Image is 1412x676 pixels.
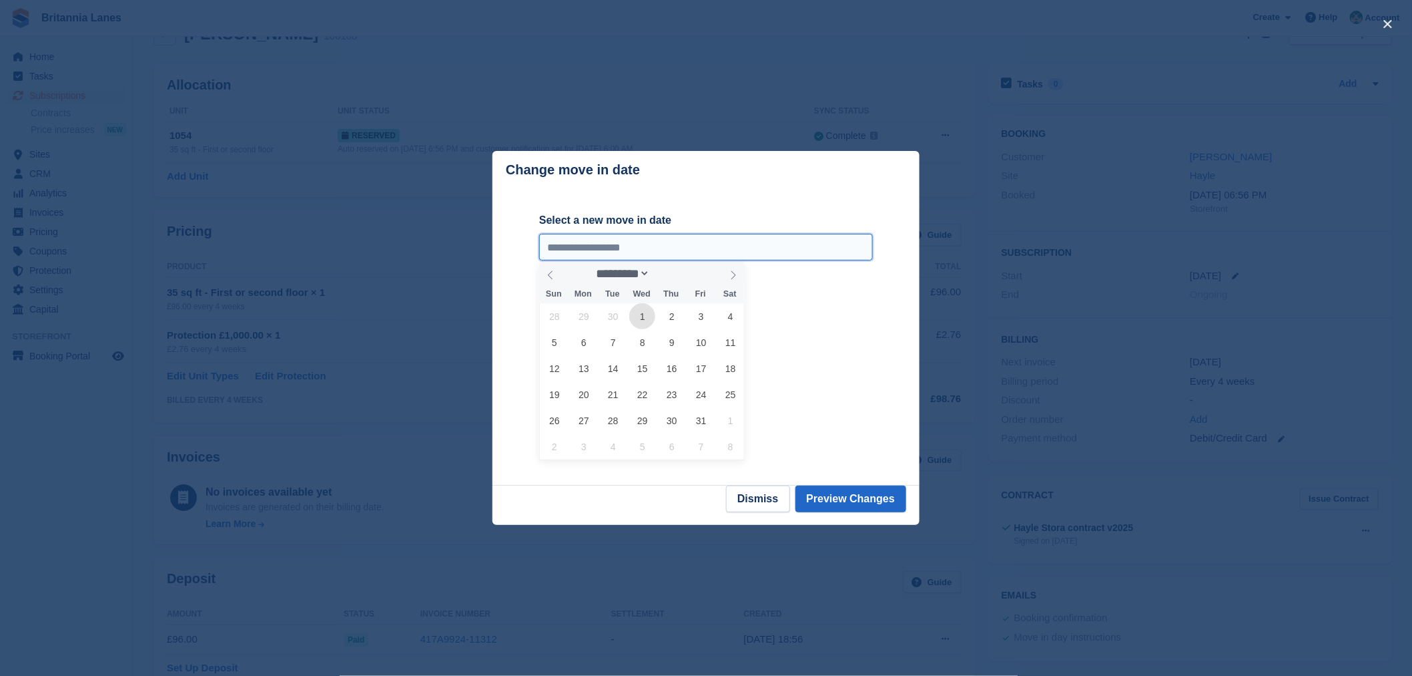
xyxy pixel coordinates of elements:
span: October 26, 2025 [541,407,567,434]
span: October 23, 2025 [659,381,685,407]
span: October 28, 2025 [600,407,626,434]
span: November 2, 2025 [541,434,567,460]
span: November 3, 2025 [571,434,597,460]
span: October 12, 2025 [541,355,567,381]
span: September 30, 2025 [600,303,626,329]
span: October 29, 2025 [629,407,655,434]
span: November 6, 2025 [659,434,685,460]
label: Select a new move in date [539,212,873,228]
span: October 22, 2025 [629,381,655,407]
span: September 28, 2025 [541,303,567,329]
span: October 13, 2025 [571,355,597,381]
span: October 11, 2025 [717,329,743,355]
span: October 21, 2025 [600,381,626,407]
button: close [1377,13,1399,35]
span: November 8, 2025 [717,434,743,460]
button: Dismiss [726,486,789,512]
span: October 4, 2025 [717,303,743,329]
span: November 4, 2025 [600,434,626,460]
select: Month [592,267,651,281]
span: Wed [627,290,657,299]
span: October 20, 2025 [571,381,597,407]
span: October 5, 2025 [541,329,567,355]
span: Fri [686,290,715,299]
span: October 2, 2025 [659,303,685,329]
span: September 29, 2025 [571,303,597,329]
span: Mon [569,290,598,299]
span: Sun [539,290,569,299]
span: October 16, 2025 [659,355,685,381]
span: November 7, 2025 [688,434,714,460]
span: October 31, 2025 [688,407,714,434]
span: October 19, 2025 [541,381,567,407]
input: Year [650,267,692,281]
span: October 9, 2025 [659,329,685,355]
span: October 27, 2025 [571,407,597,434]
span: October 3, 2025 [688,303,714,329]
span: November 5, 2025 [629,434,655,460]
span: October 6, 2025 [571,329,597,355]
span: October 1, 2025 [629,303,655,329]
span: Sat [715,290,745,299]
span: October 15, 2025 [629,355,655,381]
span: October 17, 2025 [688,355,714,381]
span: October 30, 2025 [659,407,685,434]
span: October 10, 2025 [688,329,714,355]
span: November 1, 2025 [717,407,743,434]
span: Thu [657,290,686,299]
span: October 14, 2025 [600,355,626,381]
span: Tue [598,290,627,299]
span: October 7, 2025 [600,329,626,355]
span: October 8, 2025 [629,329,655,355]
span: October 24, 2025 [688,381,714,407]
button: Preview Changes [795,486,907,512]
p: Change move in date [506,162,640,178]
span: October 18, 2025 [717,355,743,381]
span: October 25, 2025 [717,381,743,407]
